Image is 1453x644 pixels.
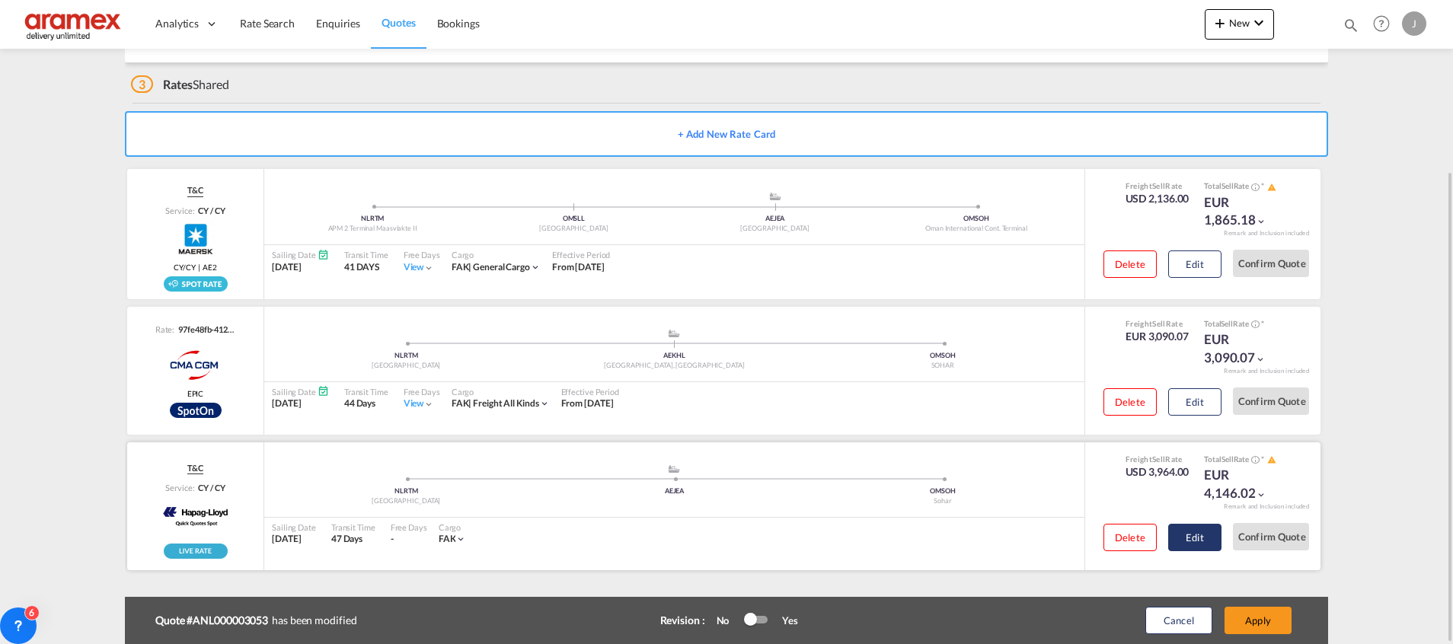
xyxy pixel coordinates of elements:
[1255,354,1266,365] md-icon: icon-chevron-down
[709,614,745,627] div: No
[1225,607,1292,634] button: Apply
[1250,14,1268,32] md-icon: icon-chevron-down
[809,361,1077,371] div: SOHAR
[1152,319,1165,328] span: Sell
[1266,181,1276,193] button: icon-alert
[187,462,203,474] span: T&C
[158,498,232,536] img: Hapag-Lloyd Spot
[318,249,329,260] md-icon: Schedules Available
[155,16,199,31] span: Analytics
[174,262,196,273] span: CY/CY
[1168,250,1221,278] button: Edit
[1126,454,1190,464] div: Freight Rate
[1368,11,1402,38] div: Help
[1204,454,1280,466] div: Total Rate
[170,403,222,418] div: Rollable available
[1126,329,1189,344] div: EUR 3,090.07
[272,351,540,361] div: NLRTM
[272,224,473,234] div: APM 2 Terminal Maasvlakte II
[439,521,467,533] div: Cargo
[1233,523,1309,550] button: Confirm Quote
[404,261,435,274] div: Viewicon-chevron-down
[165,482,194,493] span: Service:
[187,388,204,399] span: EPIC
[331,533,375,546] div: 47 Days
[876,224,1077,234] div: Oman International Cont. Terminal
[344,261,388,274] div: 41 DAYS
[272,249,329,260] div: Sailing Date
[1402,11,1426,36] div: J
[561,386,619,397] div: Effective Period
[1152,181,1165,190] span: Sell
[452,261,530,274] div: general cargo
[1204,193,1280,230] div: EUR 1,865.18
[1103,250,1157,278] button: Delete
[660,613,705,628] div: Revision :
[1126,464,1190,480] div: USD 3,964.00
[1266,454,1276,466] button: icon-alert
[665,330,683,337] md-icon: assets/icons/custom/ship-fill.svg
[404,249,440,260] div: Free Days
[1256,489,1266,500] md-icon: icon-chevron-down
[196,262,203,273] span: |
[530,262,541,273] md-icon: icon-chevron-down
[1267,183,1276,192] md-icon: icon-alert
[164,544,228,559] div: Rollable available
[455,534,466,544] md-icon: icon-chevron-down
[382,16,415,29] span: Quotes
[272,261,329,274] div: [DATE]
[452,249,541,260] div: Cargo
[809,351,1077,361] div: OMSOH
[1343,17,1359,40] div: icon-magnify
[1368,11,1394,37] span: Help
[170,403,222,418] img: CMA_CGM_Spot.png
[1126,318,1189,329] div: Freight Rate
[1212,367,1320,375] div: Remark and Inclusion included
[1233,387,1309,415] button: Confirm Quote
[1152,454,1165,464] span: Sell
[675,224,876,234] div: [GEOGRAPHIC_DATA]
[1260,454,1266,464] span: Subject to Remarks
[1168,524,1221,551] button: Edit
[318,385,329,397] md-icon: Schedules Available
[155,609,612,632] div: has been modified
[1211,14,1229,32] md-icon: icon-plus 400-fg
[1126,180,1190,191] div: Freight Rate
[155,613,272,628] b: Quote #ANL000003053
[131,76,229,93] div: Shared
[540,351,808,361] div: AEKHL
[272,361,540,371] div: [GEOGRAPHIC_DATA]
[316,17,360,30] span: Enquiries
[174,324,235,335] div: 97fe48fb-4123-4d4d-8463-48832e1a30f4.a8a1d50e-b2b4-3158-9ee1-14776722cf33
[809,486,1077,496] div: OMSOH
[1204,330,1280,367] div: EUR 3,090.07
[272,397,329,410] div: [DATE]
[437,17,480,30] span: Bookings
[665,465,683,473] md-icon: assets/icons/custom/ship-fill.svg
[1256,216,1266,227] md-icon: icon-chevron-down
[473,224,674,234] div: [GEOGRAPHIC_DATA]
[203,262,217,273] span: AE2
[1168,388,1221,416] button: Edit
[675,214,876,224] div: AEJEA
[194,205,225,216] div: CY / CY
[1249,181,1260,193] button: Spot Rates are dynamic & can fluctuate with time
[540,486,808,496] div: AEJEA
[1204,180,1280,193] div: Total Rate
[1260,319,1264,328] span: Subject to Remarks
[272,486,540,496] div: NLRTM
[272,533,316,546] div: [DATE]
[876,214,1077,224] div: OMSOH
[423,263,434,273] md-icon: icon-chevron-down
[155,324,175,335] span: Rate:
[561,397,614,410] div: From 26 Aug 2025
[163,77,193,91] span: Rates
[1212,502,1320,511] div: Remark and Inclusion included
[552,249,610,260] div: Effective Period
[1204,318,1280,330] div: Total Rate
[131,75,153,93] span: 3
[240,17,295,30] span: Rate Search
[766,193,784,200] md-icon: assets/icons/custom/ship-fill.svg
[1221,181,1234,190] span: Sell
[165,205,194,216] span: Service:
